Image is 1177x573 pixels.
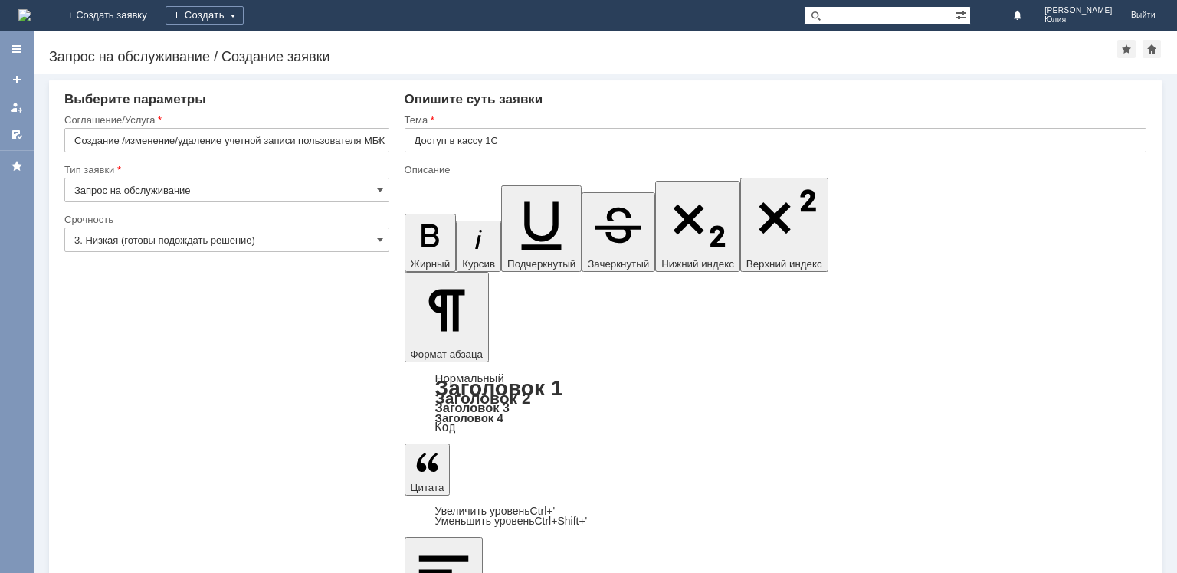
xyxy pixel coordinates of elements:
[661,258,734,270] span: Нижний индекс
[655,181,740,272] button: Нижний индекс
[435,515,588,527] a: Decrease
[411,258,451,270] span: Жирный
[501,185,582,272] button: Подчеркнутый
[405,444,451,496] button: Цитата
[64,92,206,106] span: Выберите параметры
[405,214,457,272] button: Жирный
[405,115,1143,125] div: Тема
[435,376,563,400] a: Заголовок 1
[462,258,495,270] span: Курсив
[534,515,587,527] span: Ctrl+Shift+'
[1044,6,1113,15] span: [PERSON_NAME]
[582,192,655,272] button: Зачеркнутый
[588,258,649,270] span: Зачеркнутый
[64,214,386,224] div: Срочность
[405,272,489,362] button: Формат абзаца
[166,6,244,25] div: Создать
[1143,40,1161,58] div: Сделать домашней страницей
[456,221,501,272] button: Курсив
[740,178,828,272] button: Верхний индекс
[5,67,29,92] a: Создать заявку
[411,349,483,360] span: Формат абзаца
[405,165,1143,175] div: Описание
[405,92,543,106] span: Опишите суть заявки
[5,123,29,147] a: Мои согласования
[405,506,1146,526] div: Цитата
[530,505,556,517] span: Ctrl+'
[746,258,822,270] span: Верхний индекс
[435,401,510,414] a: Заголовок 3
[435,411,503,424] a: Заголовок 4
[64,165,386,175] div: Тип заявки
[18,9,31,21] a: Перейти на домашнюю страницу
[1044,15,1113,25] span: Юлия
[435,372,504,385] a: Нормальный
[5,95,29,120] a: Мои заявки
[49,49,1117,64] div: Запрос на обслуживание / Создание заявки
[405,373,1146,433] div: Формат абзаца
[955,7,970,21] span: Расширенный поиск
[435,421,456,434] a: Код
[435,389,531,407] a: Заголовок 2
[64,115,386,125] div: Соглашение/Услуга
[507,258,575,270] span: Подчеркнутый
[435,505,556,517] a: Increase
[18,9,31,21] img: logo
[1117,40,1136,58] div: Добавить в избранное
[411,482,444,493] span: Цитата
